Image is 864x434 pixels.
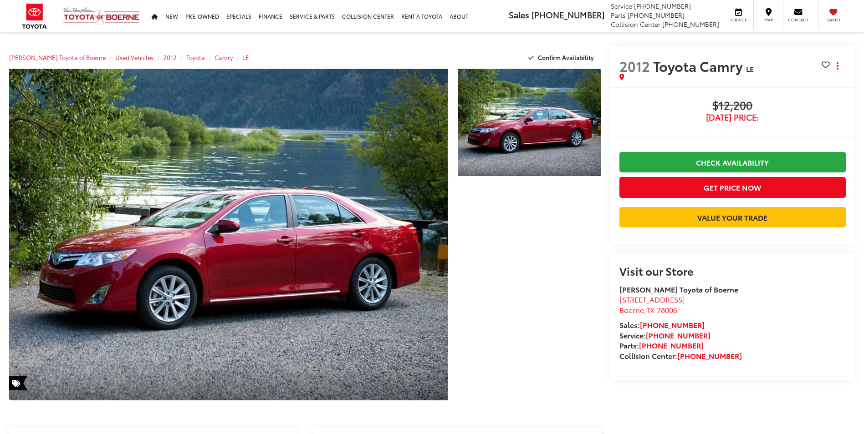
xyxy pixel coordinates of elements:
span: Saved [823,17,844,23]
span: Service [728,17,749,23]
strong: Sales: [619,319,705,330]
a: Camry [215,53,233,61]
a: [PHONE_NUMBER] [640,319,705,330]
span: Parts [611,10,626,20]
span: Map [758,17,778,23]
a: LE [242,53,249,61]
span: Boerne [619,304,644,315]
span: , [619,304,677,315]
a: [PHONE_NUMBER] [639,340,704,350]
span: 2012 [619,56,650,76]
a: [PHONE_NUMBER] [677,350,742,361]
span: 78006 [657,304,677,315]
img: 2012 Toyota Camry LE [5,67,452,402]
span: [STREET_ADDRESS] [619,294,685,304]
a: 2012 [163,53,177,61]
a: [PHONE_NUMBER] [646,330,711,340]
button: Actions [830,58,846,74]
img: 2012 Toyota Camry LE [456,67,603,177]
span: Confirm Availability [538,53,594,61]
span: [PHONE_NUMBER] [628,10,685,20]
span: Collision Center [611,20,660,29]
strong: Parts: [619,340,704,350]
strong: [PERSON_NAME] Toyota of Boerne [619,284,738,294]
button: Confirm Availability [523,50,601,66]
a: [STREET_ADDRESS] Boerne,TX 78006 [619,294,685,315]
span: [DATE] Price: [619,113,846,122]
span: [PHONE_NUMBER] [662,20,719,29]
button: Get Price Now [619,177,846,197]
span: Contact [788,17,808,23]
span: [PHONE_NUMBER] [634,1,691,10]
a: Check Availability [619,152,846,172]
span: [PHONE_NUMBER] [532,9,604,20]
span: TX [646,304,655,315]
span: Toyota Camry [653,56,746,76]
a: Expand Photo 0 [9,69,448,400]
a: Value Your Trade [619,207,846,227]
span: LE [746,63,754,74]
span: dropdown dots [837,62,838,70]
strong: Service: [619,330,711,340]
h2: Visit our Store [619,265,846,277]
span: Special [9,376,27,390]
a: Expand Photo 1 [458,69,601,176]
a: Used Vehicles [115,53,153,61]
span: Service [611,1,632,10]
a: Toyota [186,53,205,61]
strong: Collision Center: [619,350,742,361]
span: Sales [509,9,529,20]
img: Vic Vaughan Toyota of Boerne [63,7,140,25]
span: $12,200 [619,99,846,113]
a: [PERSON_NAME] Toyota of Boerne [9,53,106,61]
